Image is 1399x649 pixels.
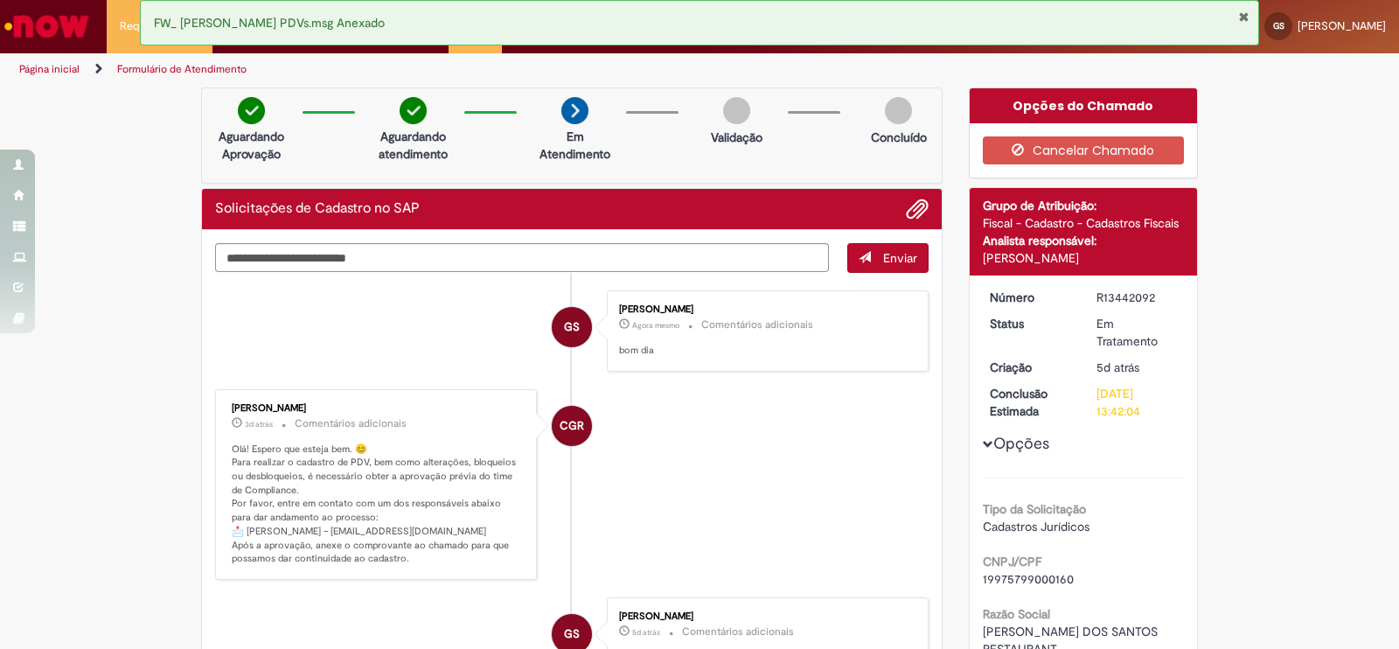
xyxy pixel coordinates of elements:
ul: Trilhas de página [13,53,920,86]
span: Agora mesmo [632,320,679,331]
span: 3d atrás [245,419,273,429]
span: [PERSON_NAME] [1298,18,1386,33]
span: Cadastros Jurídicos [983,519,1089,534]
small: Comentários adicionais [295,416,407,431]
div: [DATE] 13:42:04 [1096,385,1178,420]
div: Grupo de Atribuição: [983,197,1185,214]
dt: Criação [977,359,1084,376]
a: Página inicial [19,62,80,76]
div: [PERSON_NAME] [232,403,523,414]
p: Concluído [871,129,927,146]
a: Formulário de Atendimento [117,62,247,76]
div: [PERSON_NAME] [619,304,910,315]
span: Enviar [883,250,917,266]
span: 19975799000160 [983,571,1074,587]
textarea: Digite sua mensagem aqui... [215,243,829,273]
small: Comentários adicionais [682,625,794,639]
img: check-circle-green.png [400,97,427,124]
img: ServiceNow [2,9,92,44]
div: Opções do Chamado [970,88,1198,123]
time: 23/08/2025 16:52:07 [632,627,660,638]
img: img-circle-grey.png [885,97,912,124]
p: Olá! Espero que esteja bem. 😊 Para realizar o cadastro de PDV, bem como alterações, bloqueios ou ... [232,443,523,566]
span: CGR [560,405,584,447]
span: GS [1273,20,1284,31]
div: [PERSON_NAME] [619,611,910,622]
span: 5d atrás [632,627,660,638]
span: GS [564,306,580,348]
button: Cancelar Chamado [983,136,1185,164]
p: Validação [711,129,762,146]
div: [PERSON_NAME] [983,249,1185,267]
span: FW_ [PERSON_NAME] PDVs.msg Anexado [154,15,385,31]
div: Analista responsável: [983,232,1185,249]
div: 23/08/2025 16:51:34 [1096,359,1178,376]
div: Em Tratamento [1096,315,1178,350]
img: arrow-next.png [561,97,588,124]
dt: Conclusão Estimada [977,385,1084,420]
button: Fechar Notificação [1238,10,1249,24]
img: img-circle-grey.png [723,97,750,124]
div: Camila Garcia Rafael [552,406,592,446]
p: Aguardando atendimento [371,128,456,163]
button: Adicionar anexos [906,198,929,220]
time: 25/08/2025 15:17:56 [245,419,273,429]
time: 23/08/2025 16:51:34 [1096,359,1139,375]
button: Enviar [847,243,929,273]
p: Aguardando Aprovação [209,128,294,163]
b: CNPJ/CPF [983,554,1041,569]
h2: Solicitações de Cadastro no SAP Histórico de tíquete [215,201,420,217]
p: Em Atendimento [532,128,617,163]
div: Fiscal - Cadastro - Cadastros Fiscais [983,214,1185,232]
time: 28/08/2025 07:39:47 [632,320,679,331]
dt: Número [977,289,1084,306]
p: bom dia [619,344,910,358]
dt: Status [977,315,1084,332]
div: R13442092 [1096,289,1178,306]
img: check-circle-green.png [238,97,265,124]
small: Comentários adicionais [701,318,813,332]
div: Gessica Wiara De Arruda Siqueira [552,307,592,347]
b: Tipo da Solicitação [983,501,1086,517]
span: Requisições [120,17,181,35]
b: Razão Social [983,606,1050,622]
span: 5d atrás [1096,359,1139,375]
